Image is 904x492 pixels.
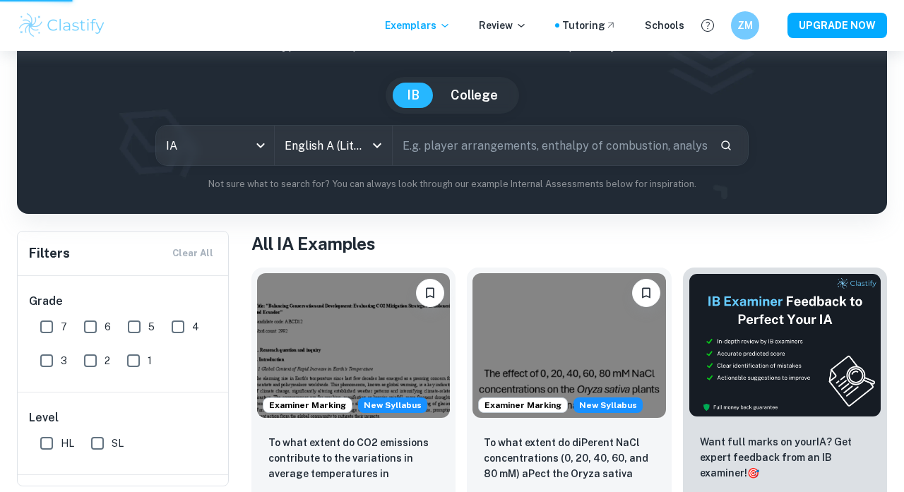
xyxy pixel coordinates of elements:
[484,435,654,483] p: To what extent do diPerent NaCl concentrations (0, 20, 40, 60, and 80 mM) aPect the Oryza sativa ...
[385,18,451,33] p: Exemplars
[257,273,450,418] img: ESS IA example thumbnail: To what extent do CO2 emissions contribu
[573,397,643,413] div: Starting from the May 2026 session, the ESS IA requirements have changed. We created this exempla...
[61,319,67,335] span: 7
[689,273,881,417] img: Thumbnail
[29,409,218,426] h6: Level
[358,397,427,413] div: Starting from the May 2026 session, the ESS IA requirements have changed. We created this exempla...
[787,13,887,38] button: UPGRADE NOW
[393,83,434,108] button: IB
[105,353,110,368] span: 2
[479,18,527,33] p: Review
[573,397,643,413] span: New Syllabus
[156,126,274,165] div: IA
[105,319,111,335] span: 6
[29,293,218,310] h6: Grade
[192,319,199,335] span: 4
[29,244,70,263] h6: Filters
[632,279,660,307] button: Bookmark
[562,18,617,33] a: Tutoring
[358,397,427,413] span: New Syllabus
[747,467,759,479] span: 🎯
[148,353,152,368] span: 1
[148,319,155,335] span: 5
[251,231,887,256] h1: All IA Examples
[645,18,684,33] a: Schools
[17,11,107,40] img: Clastify logo
[61,436,74,451] span: HL
[416,279,444,307] button: Bookmark
[393,126,708,165] input: E.g. player arrangements, enthalpy of combustion, analysis of a big city...
[263,399,352,412] span: Examiner Marking
[472,273,665,418] img: ESS IA example thumbnail: To what extent do diPerent NaCl concentr
[737,18,754,33] h6: ZM
[696,13,720,37] button: Help and Feedback
[61,353,67,368] span: 3
[28,177,876,191] p: Not sure what to search for? You can always look through our example Internal Assessments below f...
[436,83,512,108] button: College
[112,436,124,451] span: SL
[714,133,738,157] button: Search
[268,435,439,483] p: To what extent do CO2 emissions contribute to the variations in average temperatures in Indonesia...
[479,399,567,412] span: Examiner Marking
[731,11,759,40] button: ZM
[700,434,870,481] p: Want full marks on your IA ? Get expert feedback from an IB examiner!
[367,136,387,155] button: Open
